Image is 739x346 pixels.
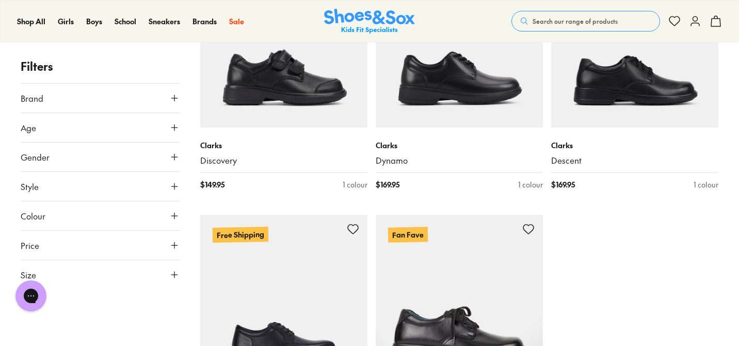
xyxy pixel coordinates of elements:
button: Brand [21,84,180,113]
button: Style [21,172,180,201]
a: Boys [86,16,102,27]
p: Clarks [551,140,718,151]
p: Free Shipping [213,227,268,243]
span: Brand [21,92,43,104]
span: Age [21,121,36,134]
button: Gender [21,143,180,171]
span: Sale [229,16,244,26]
span: $ 169.95 [551,179,575,190]
span: Shop All [17,16,45,26]
span: Boys [86,16,102,26]
a: Descent [551,155,718,166]
p: Fan Fave [388,227,428,242]
span: $ 169.95 [376,179,399,190]
span: School [115,16,136,26]
a: Dynamo [376,155,543,166]
div: 1 colour [518,179,543,190]
button: Colour [21,201,180,230]
iframe: Gorgias live chat messenger [10,277,52,315]
a: Shoes & Sox [324,9,415,34]
span: Colour [21,210,45,222]
img: SNS_Logo_Responsive.svg [324,9,415,34]
span: Girls [58,16,74,26]
span: Search our range of products [533,17,618,26]
a: Shop All [17,16,45,27]
span: Gender [21,151,50,163]
span: Size [21,269,36,281]
a: Sale [229,16,244,27]
p: Clarks [200,140,367,151]
a: School [115,16,136,27]
a: Discovery [200,155,367,166]
div: 1 colour [343,179,367,190]
span: Style [21,180,39,193]
p: Filters [21,58,180,75]
button: Search our range of products [511,11,660,32]
p: Clarks [376,140,543,151]
button: Age [21,113,180,142]
span: Price [21,239,39,251]
a: Sneakers [149,16,180,27]
a: Brands [192,16,217,27]
button: Price [21,231,180,260]
span: $ 149.95 [200,179,224,190]
div: 1 colour [694,179,718,190]
button: Size [21,260,180,289]
a: Girls [58,16,74,27]
span: Sneakers [149,16,180,26]
span: Brands [192,16,217,26]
